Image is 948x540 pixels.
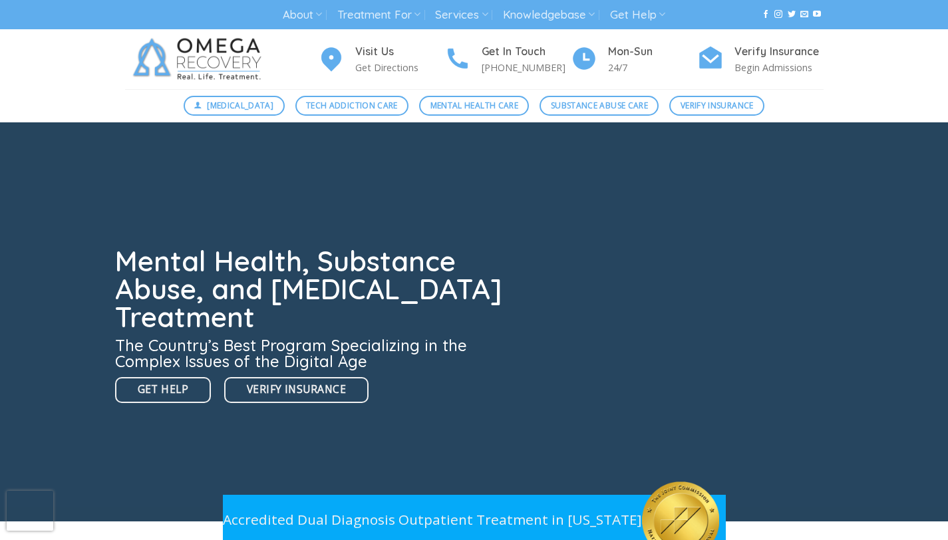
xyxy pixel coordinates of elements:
span: Verify Insurance [247,381,346,398]
p: Accredited Dual Diagnosis Outpatient Treatment in [US_STATE] [223,509,642,531]
a: Get Help [115,377,212,403]
h4: Mon-Sun [608,43,697,61]
h4: Verify Insurance [734,43,824,61]
a: Visit Us Get Directions [318,43,444,76]
a: Get Help [610,3,665,27]
a: Knowledgebase [503,3,595,27]
a: Verify Insurance Begin Admissions [697,43,824,76]
p: 24/7 [608,60,697,75]
a: Follow on YouTube [813,10,821,19]
a: Get In Touch [PHONE_NUMBER] [444,43,571,76]
p: [PHONE_NUMBER] [482,60,571,75]
span: Substance Abuse Care [551,99,648,112]
span: Mental Health Care [430,99,518,112]
span: Tech Addiction Care [306,99,398,112]
a: Services [435,3,488,27]
span: [MEDICAL_DATA] [207,99,273,112]
a: Verify Insurance [669,96,764,116]
a: Treatment For [337,3,420,27]
span: Verify Insurance [681,99,754,112]
a: Follow on Instagram [774,10,782,19]
a: About [283,3,322,27]
span: Get Help [138,381,189,398]
img: Omega Recovery [125,29,275,89]
iframe: reCAPTCHA [7,491,53,531]
h3: The Country’s Best Program Specializing in the Complex Issues of the Digital Age [115,337,510,369]
h4: Get In Touch [482,43,571,61]
a: Tech Addiction Care [295,96,409,116]
h4: Visit Us [355,43,444,61]
p: Begin Admissions [734,60,824,75]
a: [MEDICAL_DATA] [184,96,285,116]
a: Follow on Twitter [788,10,796,19]
a: Send us an email [800,10,808,19]
a: Substance Abuse Care [540,96,659,116]
p: Get Directions [355,60,444,75]
h1: Mental Health, Substance Abuse, and [MEDICAL_DATA] Treatment [115,247,510,331]
a: Follow on Facebook [762,10,770,19]
a: Mental Health Care [419,96,529,116]
a: Verify Insurance [224,377,369,403]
